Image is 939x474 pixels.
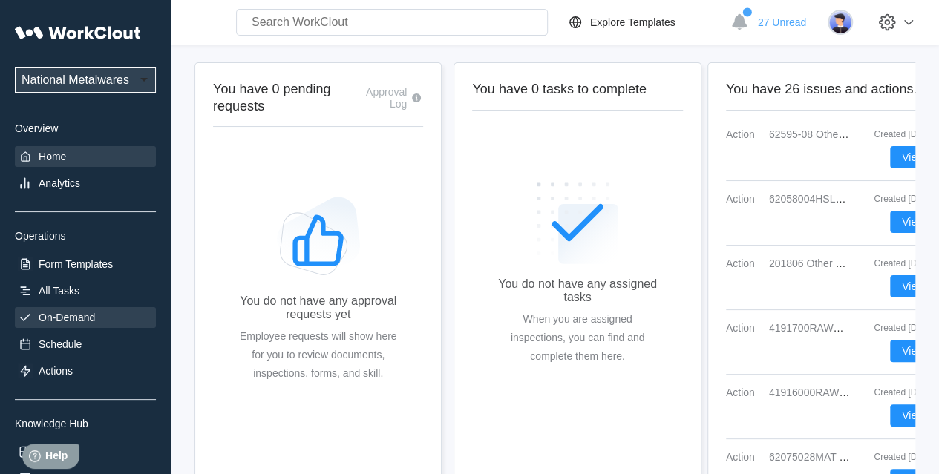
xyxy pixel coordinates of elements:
div: Knowledge Hub [15,418,156,429]
mark: 201806 [769,257,804,269]
a: Schedule [15,334,156,355]
div: Created [DATE] [862,323,936,333]
div: When you are assigned inspections, you can find and complete them here. [496,310,658,366]
div: Analytics [39,177,80,189]
div: Explore Templates [590,16,675,28]
button: View [890,211,936,233]
h2: You have 0 pending requests [213,81,356,114]
a: Home [15,146,156,167]
img: user-5.png [828,10,853,35]
h2: You have 26 issues and actions. [726,81,936,98]
div: All Tasks [39,285,79,297]
div: Approval Log [356,86,407,110]
mark: 41916000RAW [769,386,839,398]
div: Created [DATE] [862,452,936,462]
div: Operations [15,230,156,242]
span: Action [726,193,763,205]
div: Created [DATE] [862,194,936,204]
mark: 4191700RAW [769,322,834,334]
button: View [890,404,936,427]
a: Actions [15,361,156,381]
span: View [902,152,924,162]
div: You do not have any assigned tasks [496,277,658,304]
mark: Other [816,128,842,140]
div: You do not have any approval requests yet [237,294,399,321]
div: On-Demand [39,312,95,323]
h2: You have 0 tasks to complete [472,81,682,98]
a: Form Templates [15,254,156,274]
span: Action [726,386,763,398]
span: Action [726,257,763,269]
div: Home [39,151,66,162]
span: Action [726,451,763,463]
a: On-Demand [15,307,156,328]
button: View [890,275,936,297]
div: Overview [15,122,156,134]
mark: 62058004HSLA [769,193,842,205]
span: View [902,281,924,292]
button: View [890,340,936,362]
span: View [902,217,924,227]
a: Explore Templates [566,13,723,31]
span: 27 Unread [758,16,806,28]
div: Employee requests will show here for you to review documents, inspections, forms, and skill. [237,327,399,383]
mark: 62595-08 [769,128,813,140]
div: Created [DATE] [862,387,936,398]
a: Assets [15,441,156,462]
div: Actions [39,365,73,377]
div: Created [DATE] [862,129,936,139]
a: Analytics [15,173,156,194]
span: View [902,346,924,356]
span: View [902,410,924,421]
div: Created [DATE] [862,258,936,269]
input: Search WorkClout [236,9,548,36]
mark: Other [806,257,832,269]
div: Form Templates [39,258,113,270]
a: All Tasks [15,280,156,301]
button: View [890,146,936,168]
span: Action [726,128,763,140]
mark: 62075028MAT [769,451,837,463]
span: Action [726,322,763,334]
div: Schedule [39,338,82,350]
